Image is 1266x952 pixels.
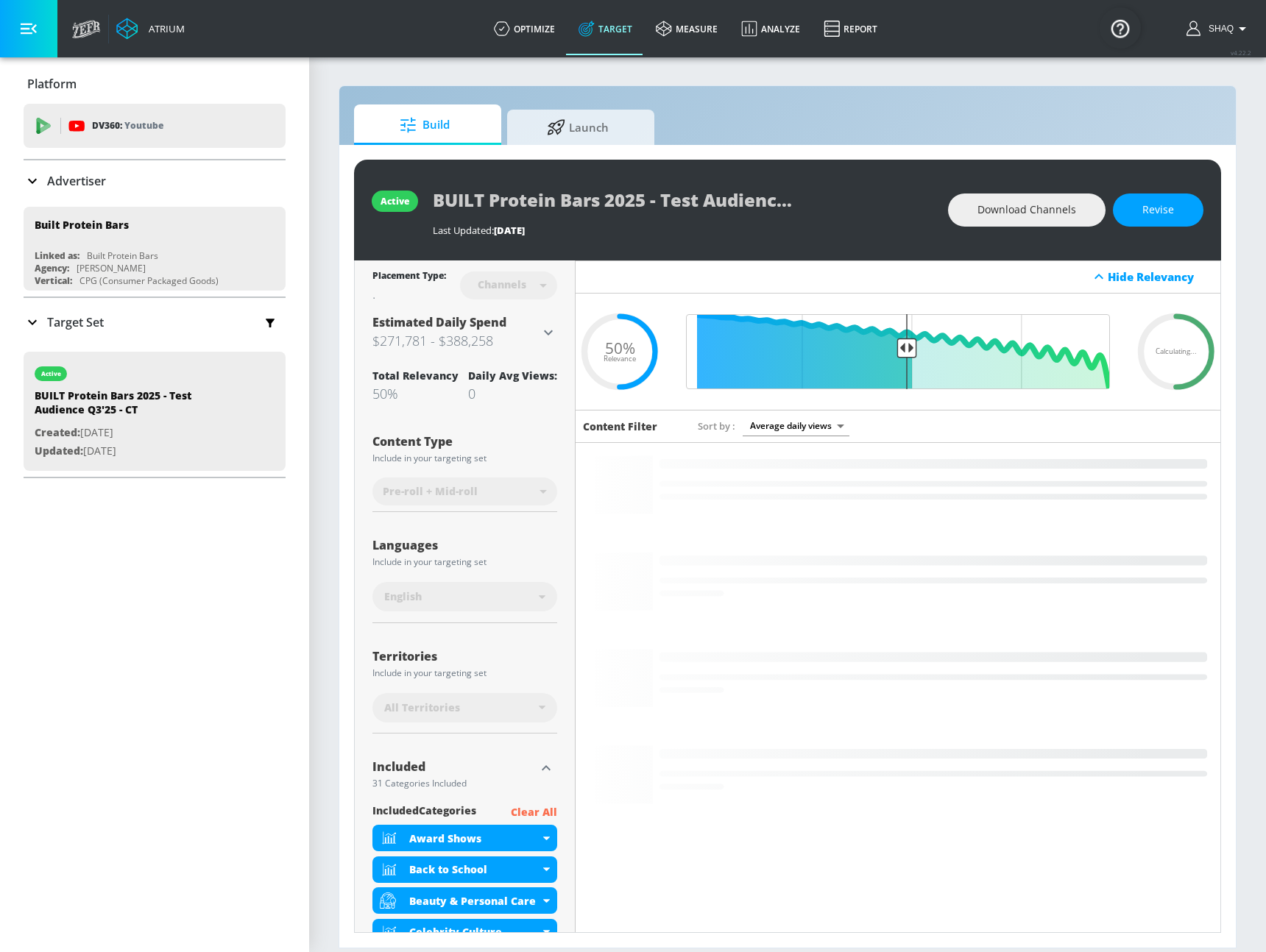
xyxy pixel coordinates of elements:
div: Include in your targeting set [372,454,557,463]
div: active [41,370,61,377]
div: Average daily views [743,416,849,436]
span: Launch [522,110,634,145]
div: Languages [372,539,557,551]
span: v 4.22.2 [1231,49,1251,57]
h6: Content Filter [583,419,657,433]
div: Target Set [24,298,286,347]
span: Relevance [604,355,636,363]
div: Estimated Daily Spend$271,781 - $388,258 [372,314,557,351]
span: 50% [605,340,635,355]
input: Final Threshold [679,314,1117,389]
div: Platform [24,63,286,104]
div: [PERSON_NAME] [77,262,146,274]
div: Built Protein BarsLinked as:Built Protein BarsAgency:[PERSON_NAME]Vertical:CPG (Consumer Packaged... [24,207,286,291]
div: Hide Relevancy [576,260,1220,294]
a: Report [812,2,889,55]
span: [DATE] [494,224,525,237]
a: measure [644,2,729,55]
div: Beauty & Personal Care [409,894,540,908]
span: Updated: [35,444,83,458]
div: active [381,195,409,207]
span: Build [369,107,481,143]
button: Revise [1113,193,1203,227]
span: All Territories [384,700,460,715]
div: 0 [468,385,557,402]
div: 31 Categories Included [372,779,535,788]
span: login as: shaquille.huang@zefr.com [1203,24,1234,34]
p: Youtube [124,118,163,133]
span: English [384,589,422,604]
div: DV360: Youtube [24,104,286,148]
div: activeBUILT Protein Bars 2025 - Test Audience Q3'25 - CTCreated:[DATE]Updated:[DATE] [24,352,286,471]
span: included Categories [372,803,476,822]
div: Back to School [409,862,540,876]
span: Download Channels [977,201,1076,219]
div: Built Protein Bars [87,249,158,262]
div: Atrium [143,22,185,35]
div: Beauty & Personal Care [372,887,557,914]
div: Hide Relevancy [1108,269,1212,284]
span: Pre-roll + Mid-roll [383,484,478,499]
div: Back to School [372,856,557,883]
span: Revise [1142,201,1174,219]
div: Celebrity Culture [372,919,557,945]
div: Placement Type: [372,269,446,285]
span: Sort by [698,419,735,433]
div: Award Shows [372,825,557,851]
span: Created: [35,425,80,439]
div: Total Relevancy [372,369,459,383]
div: Included [372,761,535,772]
p: Target Set [47,314,104,330]
a: Target [567,2,644,55]
div: Include in your targeting set [372,558,557,566]
div: Agency: [35,262,69,274]
button: Open Resource Center [1100,7,1141,49]
p: DV360: [92,118,163,134]
div: All Territories [372,693,557,722]
div: Built Protein Bars [35,218,129,232]
a: Analyze [729,2,812,55]
div: CPG (Consumer Packaged Goods) [79,274,219,287]
div: Vertical: [35,274,72,287]
div: Territories [372,650,557,662]
a: optimize [482,2,567,55]
div: Channels [470,278,534,291]
button: Download Channels [948,193,1106,227]
div: Celebrity Culture [409,925,540,939]
div: Include in your targeting set [372,669,557,678]
div: Daily Avg Views: [468,369,557,383]
div: BUILT Protein Bars 2025 - Test Audience Q3'25 - CT [35,388,241,424]
div: Award Shows [409,831,540,845]
a: Atrium [116,18,185,40]
p: [DATE] [35,442,241,461]
div: Linked as: [35,249,79,262]
p: Advertiser [47,173,106,189]
span: Estimated Daily Spend [372,314,506,330]
p: Clear All [511,803,557,822]
div: Content Type [372,436,557,447]
span: Calculating... [1156,348,1197,355]
p: Platform [27,76,77,92]
div: Last Updated: [433,224,933,237]
button: Shaq [1187,20,1251,38]
p: [DATE] [35,424,241,442]
div: Advertiser [24,160,286,202]
div: 50% [372,385,459,402]
h3: $271,781 - $388,258 [372,330,540,351]
div: English [372,582,557,611]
